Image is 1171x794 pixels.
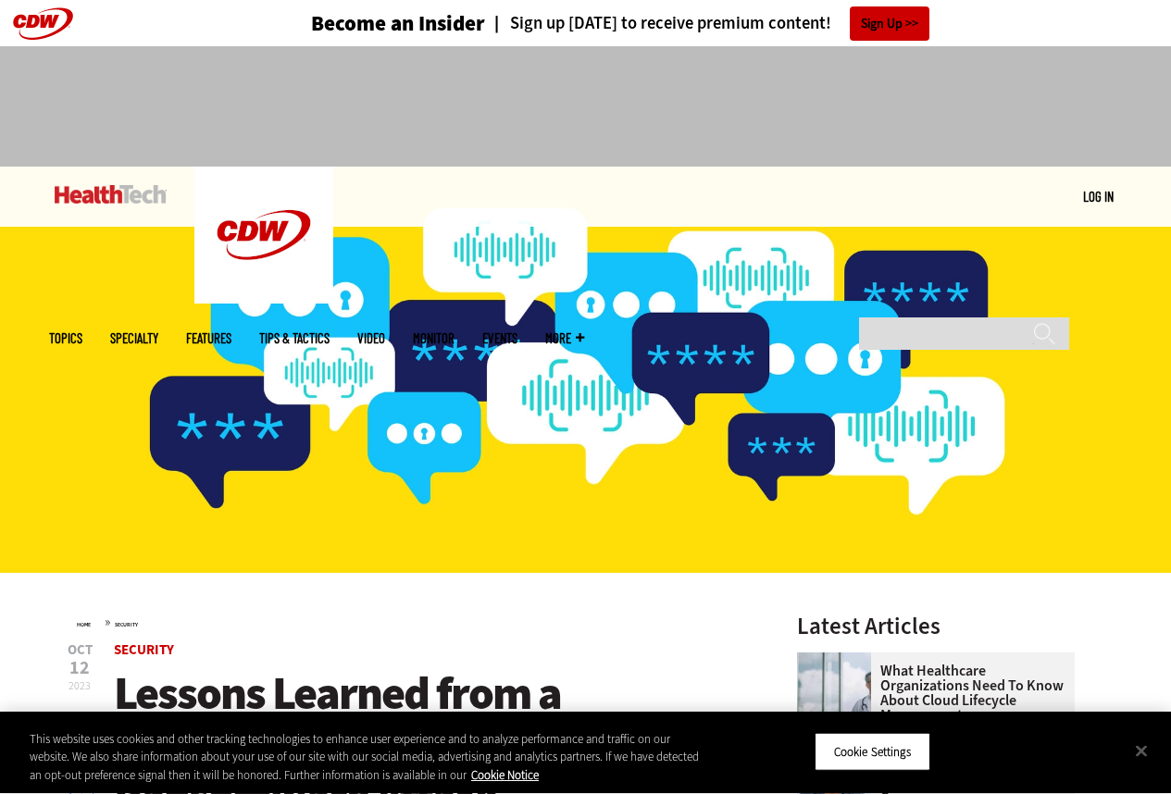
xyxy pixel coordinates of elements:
[115,621,138,628] a: Security
[259,331,330,345] a: Tips & Tactics
[77,621,91,628] a: Home
[482,331,517,345] a: Events
[797,664,1064,723] a: What Healthcare Organizations Need To Know About Cloud Lifecycle Management
[194,289,333,308] a: CDW
[242,13,485,34] a: Become an Insider
[797,652,880,667] a: doctor in front of clouds and reflective building
[49,331,82,345] span: Topics
[311,13,485,34] h3: Become an Insider
[77,614,749,629] div: »
[850,6,929,41] a: Sign Up
[68,643,93,657] span: Oct
[55,185,167,204] img: Home
[357,331,385,345] a: Video
[1083,187,1114,206] div: User menu
[815,732,930,771] button: Cookie Settings
[186,331,231,345] a: Features
[471,767,539,783] a: More information about your privacy
[545,331,584,345] span: More
[797,614,1075,638] h3: Latest Articles
[68,659,93,677] span: 12
[1083,188,1114,205] a: Log in
[114,640,174,659] a: Security
[110,331,158,345] span: Specialty
[30,730,703,785] div: This website uses cookies and other tracking technologies to enhance user experience and to analy...
[69,678,91,693] span: 2023
[249,65,923,148] iframe: advertisement
[1121,730,1162,771] button: Close
[797,652,871,726] img: doctor in front of clouds and reflective building
[194,167,333,304] img: Home
[485,15,831,32] a: Sign up [DATE] to receive premium content!
[413,331,455,345] a: MonITor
